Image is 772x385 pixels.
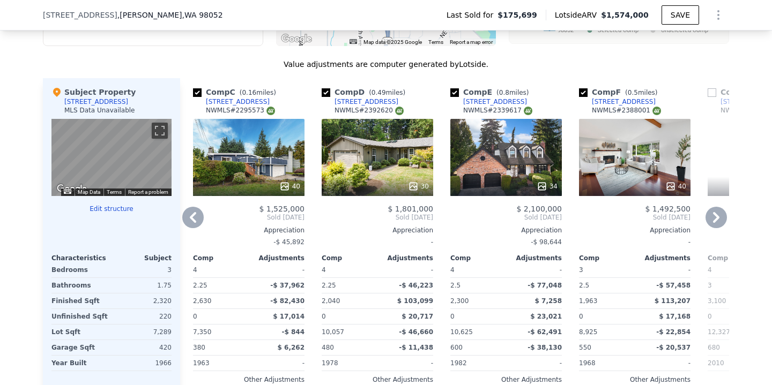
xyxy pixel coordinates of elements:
[579,297,597,305] span: 1,963
[206,97,270,106] div: [STREET_ADDRESS]
[708,254,763,262] div: Comp
[193,328,211,336] span: 7,350
[579,226,691,235] div: Appreciation
[51,87,136,97] div: Subject Property
[579,313,583,320] span: 0
[579,328,597,336] span: 8,925
[450,213,562,222] span: Sold [DATE]
[621,89,662,96] span: ( miles)
[128,189,168,195] a: Report a problem
[450,313,455,320] span: 0
[397,297,433,305] span: $ 103,099
[54,182,90,196] img: Google
[450,266,455,274] span: 4
[114,340,172,355] div: 420
[601,11,649,19] span: $1,574,000
[51,293,109,308] div: Finished Sqft
[266,107,275,115] img: NWMLS Logo
[112,254,172,262] div: Subject
[450,254,506,262] div: Comp
[322,375,433,384] div: Other Adjustments
[51,205,172,213] button: Edit structure
[251,356,305,371] div: -
[450,344,463,351] span: 600
[322,213,433,222] span: Sold [DATE]
[377,254,433,262] div: Adjustments
[528,328,562,336] span: -$ 62,491
[598,27,639,34] text: Selected Comp
[350,39,357,44] button: Keyboard shortcuts
[193,254,249,262] div: Comp
[193,278,247,293] div: 2.25
[114,293,172,308] div: 2,320
[363,39,422,45] span: Map data ©2025 Google
[635,254,691,262] div: Adjustments
[399,282,433,289] span: -$ 46,223
[322,87,410,97] div: Comp D
[107,189,122,195] a: Terms
[516,205,562,213] span: $ 2,100,000
[270,297,305,305] span: -$ 82,430
[530,313,562,320] span: $ 23,021
[270,282,305,289] span: -$ 37,962
[637,356,691,371] div: -
[114,356,172,371] div: 1966
[193,313,197,320] span: 0
[661,27,708,34] text: Unselected Comp
[531,238,562,246] span: -$ 98,644
[665,181,686,192] div: 40
[558,27,574,34] text: 98052
[528,344,562,351] span: -$ 38,130
[408,181,429,192] div: 30
[637,262,691,277] div: -
[365,89,410,96] span: ( miles)
[450,87,533,97] div: Comp E
[281,328,305,336] span: -$ 844
[656,282,691,289] span: -$ 57,458
[463,106,532,115] div: NWMLS # 2339617
[114,262,172,277] div: 3
[579,97,656,106] a: [STREET_ADDRESS]
[450,226,562,235] div: Appreciation
[43,59,729,70] div: Value adjustments are computer generated by Lotside .
[506,254,562,262] div: Adjustments
[399,344,433,351] span: -$ 11,438
[235,89,280,96] span: ( miles)
[652,107,661,115] img: NWMLS Logo
[645,205,691,213] span: $ 1,492,500
[380,262,433,277] div: -
[51,356,109,371] div: Year Built
[463,97,527,106] div: [STREET_ADDRESS]
[659,313,691,320] span: $ 17,168
[592,106,661,115] div: NWMLS # 2388001
[193,213,305,222] span: Sold [DATE]
[278,344,305,351] span: $ 6,262
[499,89,509,96] span: 0.8
[498,10,537,20] span: $175,699
[579,266,583,274] span: 3
[399,328,433,336] span: -$ 46,660
[450,297,469,305] span: 2,300
[64,189,71,194] button: Keyboard shortcuts
[395,107,404,115] img: NWMLS Logo
[656,344,691,351] span: -$ 20,537
[372,89,386,96] span: 0.49
[322,266,326,274] span: 4
[273,313,305,320] span: $ 17,014
[708,313,712,320] span: 0
[279,181,300,192] div: 40
[447,10,498,20] span: Last Sold for
[708,278,761,293] div: 3
[508,262,562,277] div: -
[402,313,433,320] span: $ 20,717
[322,254,377,262] div: Comp
[335,106,404,115] div: NWMLS # 2392620
[279,32,314,46] img: Google
[322,278,375,293] div: 2.25
[322,313,326,320] span: 0
[662,5,699,25] button: SAVE
[428,39,443,45] a: Terms
[322,97,398,106] a: [STREET_ADDRESS]
[492,89,533,96] span: ( miles)
[579,87,662,97] div: Comp F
